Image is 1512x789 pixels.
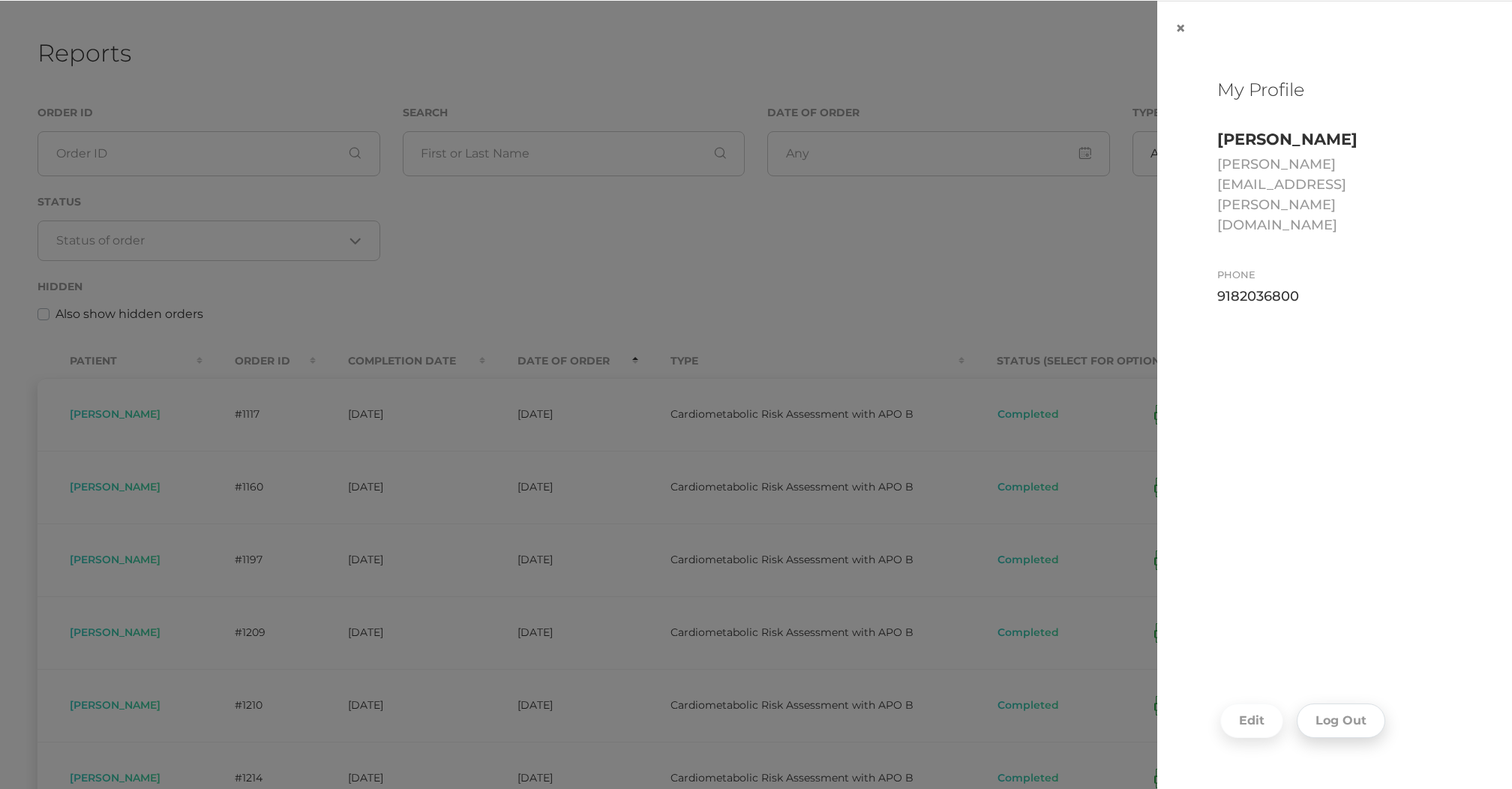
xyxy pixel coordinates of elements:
h2: My Profile [1217,79,1452,101]
button: Close [1157,1,1204,55]
button: Log Out [1297,703,1385,738]
label: Phone [1217,269,1255,280]
div: [PERSON_NAME][EMAIL_ADDRESS][PERSON_NAME][DOMAIN_NAME] [1217,154,1452,235]
button: Edit [1220,703,1283,738]
div: 9182036800 [1217,286,1452,307]
label: [PERSON_NAME] [1217,130,1357,148]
